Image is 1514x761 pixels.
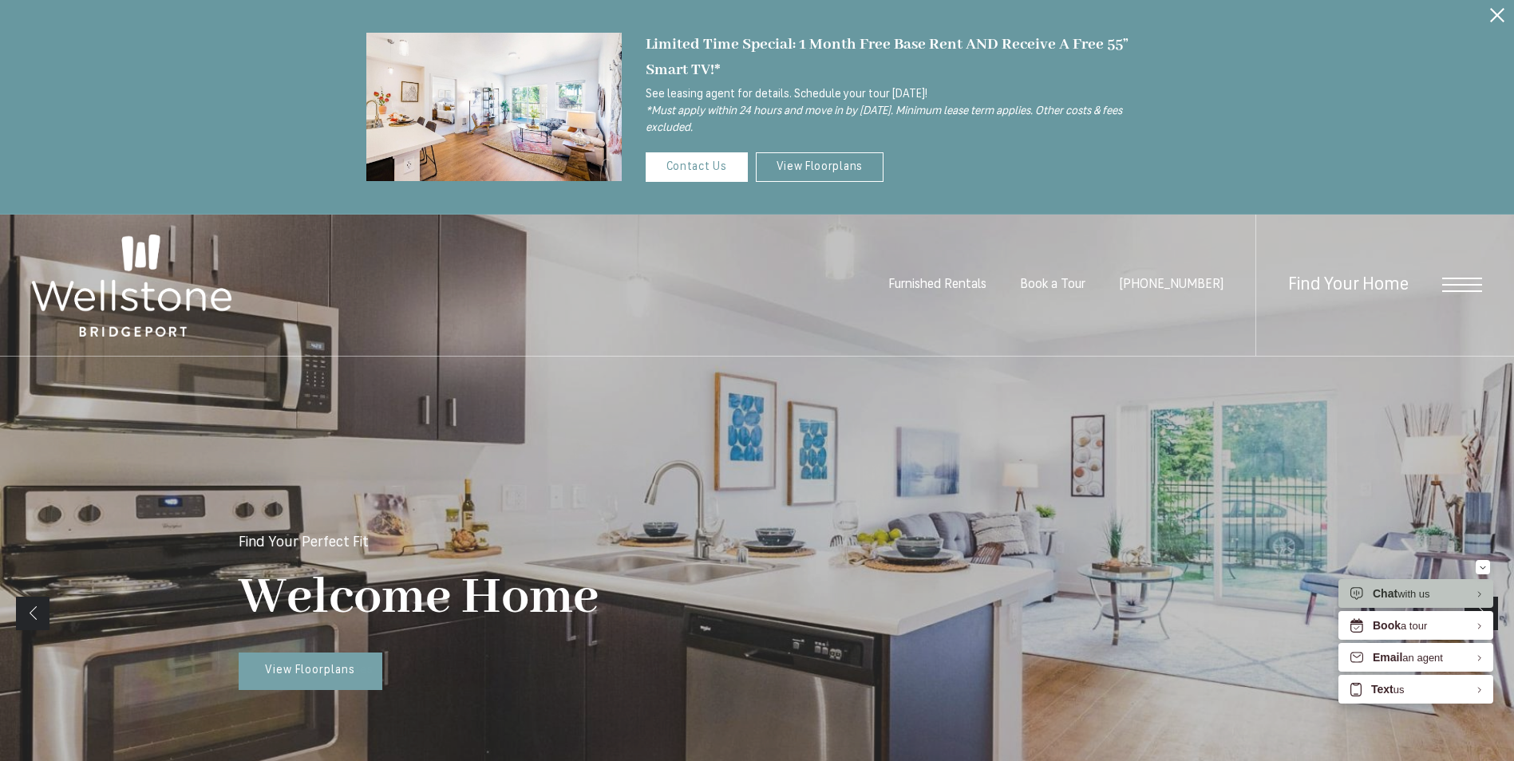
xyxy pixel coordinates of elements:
a: Contact Us [646,152,748,182]
a: Call us at (253) 400-3144 [1119,278,1223,291]
a: Previous [16,597,49,630]
span: [PHONE_NUMBER] [1119,278,1223,291]
a: View Floorplans [756,152,884,182]
a: Book a Tour [1020,278,1085,291]
button: Open Menu [1442,278,1482,292]
img: Settle into comfort at Wellstone [366,33,622,182]
img: Wellstone [32,235,231,337]
a: View Floorplans [239,653,382,691]
span: View Floorplans [265,664,355,676]
a: Find Your Home [1288,276,1409,294]
p: Find Your Perfect Fit [239,536,369,550]
p: Welcome Home [239,566,599,629]
p: See leasing agent for details. Schedule your tour [DATE]! [646,86,1148,136]
div: Limited Time Special: 1 Month Free Base Rent AND Receive A Free 55” Smart TV!* [646,32,1148,82]
a: Furnished Rentals [888,278,986,291]
i: *Must apply within 24 hours and move in by [DATE]. Minimum lease term applies. Other costs & fees... [646,105,1122,134]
